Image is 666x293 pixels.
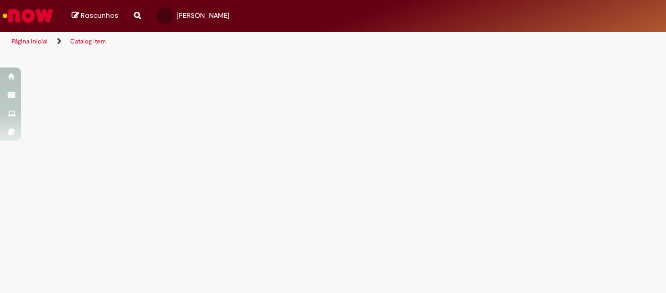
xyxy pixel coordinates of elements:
a: Página inicial [12,37,48,46]
img: ServiceNow [1,5,55,26]
ul: Trilhas de página [8,32,436,51]
a: Catalog Item [70,37,106,46]
span: [PERSON_NAME] [176,11,229,20]
a: Rascunhos [72,11,118,21]
span: Rascunhos [81,10,118,20]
